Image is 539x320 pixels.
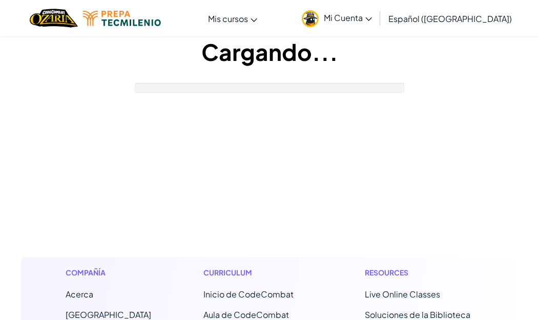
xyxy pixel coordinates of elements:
a: [GEOGRAPHIC_DATA] [66,309,151,320]
a: Acerca [66,289,93,300]
img: Tecmilenio logo [83,11,161,26]
a: Live Online Classes [365,289,440,300]
span: Mis cursos [208,13,248,24]
a: Soluciones de la Biblioteca [365,309,470,320]
h1: Curriculum [203,267,313,278]
span: Mi Cuenta [324,12,372,23]
a: Español ([GEOGRAPHIC_DATA]) [383,5,517,32]
span: Inicio de CodeCombat [203,289,294,300]
img: avatar [302,10,319,27]
a: Mis cursos [203,5,262,32]
img: Home [30,8,77,29]
span: Español ([GEOGRAPHIC_DATA]) [388,13,512,24]
a: Ozaria by CodeCombat logo [30,8,77,29]
a: Aula de CodeCombat [203,309,289,320]
h1: Resources [365,267,474,278]
h1: Compañía [66,267,151,278]
a: Mi Cuenta [297,2,377,34]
